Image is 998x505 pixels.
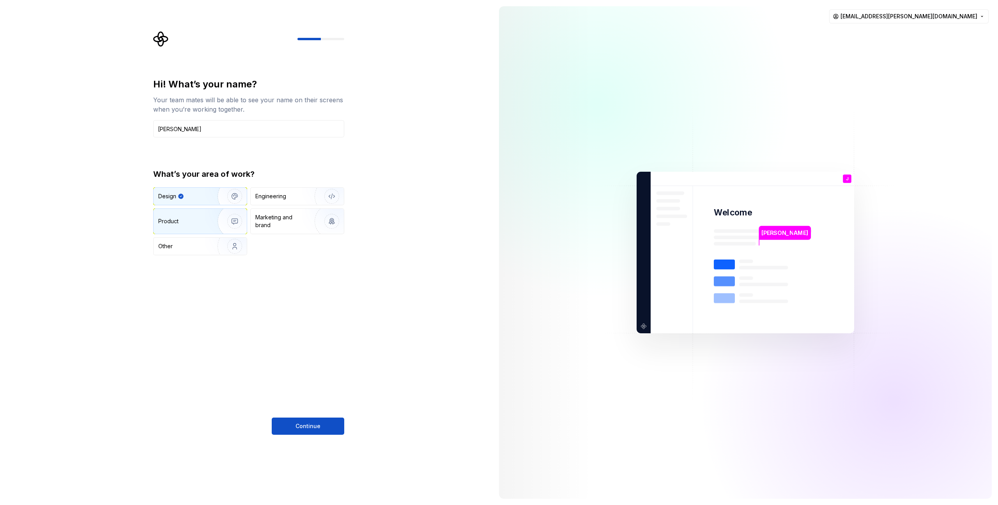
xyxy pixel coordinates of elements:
div: Your team mates will be able to see your name on their screens when you’re working together. [153,95,344,114]
div: Design [158,192,176,200]
div: What’s your area of work? [153,169,344,180]
button: Continue [272,418,344,435]
span: [EMAIL_ADDRESS][PERSON_NAME][DOMAIN_NAME] [841,12,977,20]
span: Continue [296,422,320,430]
button: [EMAIL_ADDRESS][PERSON_NAME][DOMAIN_NAME] [829,9,989,23]
input: Han Solo [153,120,344,137]
p: Welcome [714,207,752,218]
div: Engineering [255,192,286,200]
p: [PERSON_NAME] [761,229,808,237]
p: J [846,177,848,181]
div: Hi! What’s your name? [153,78,344,91]
svg: Supernova Logo [153,31,169,47]
div: Other [158,242,173,250]
div: Marketing and brand [255,213,308,229]
div: Product [158,217,179,225]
